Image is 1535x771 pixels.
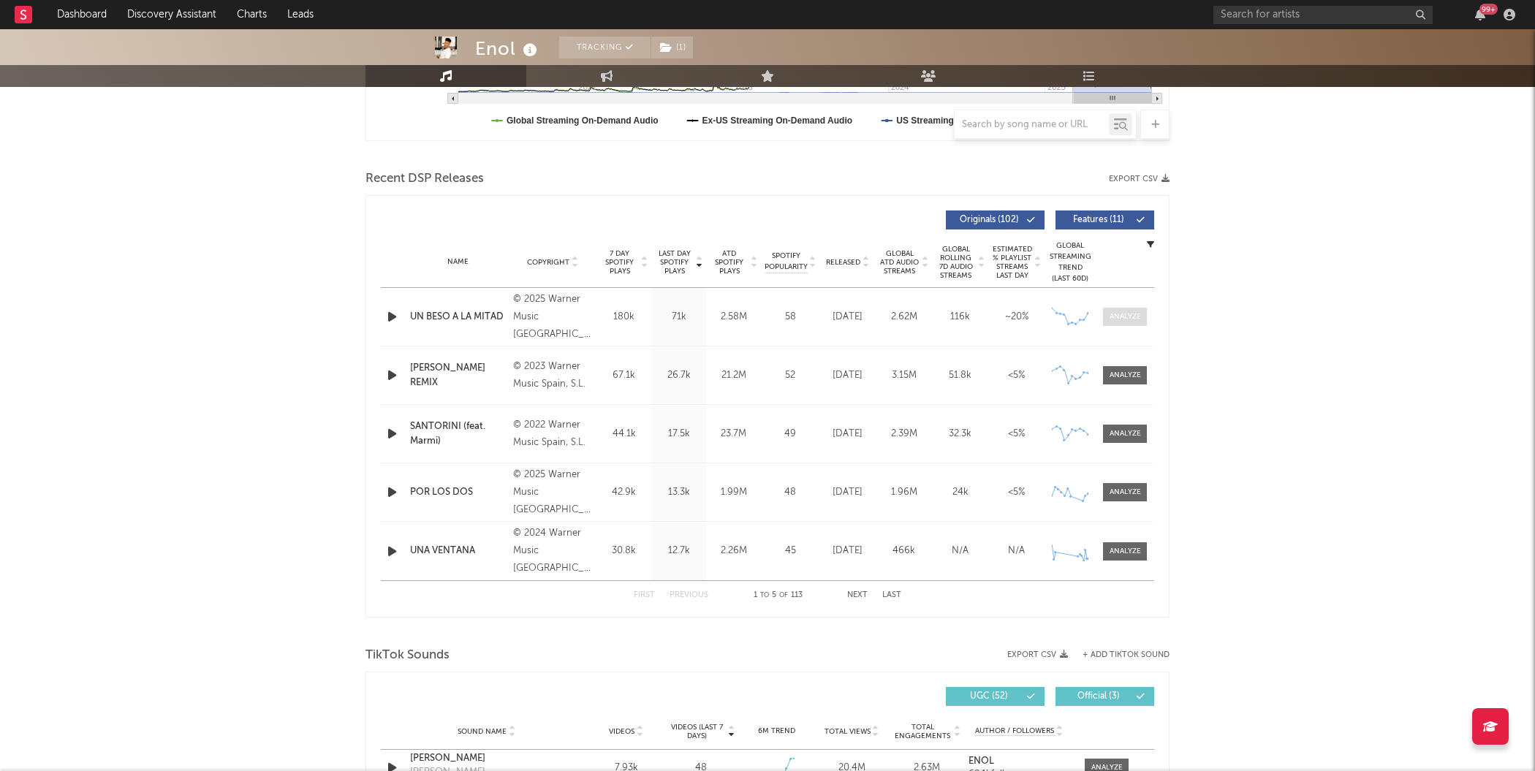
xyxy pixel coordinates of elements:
[410,310,506,324] a: UN BESO A LA MITAD
[955,692,1023,701] span: UGC ( 52 )
[710,544,757,558] div: 2.26M
[1479,4,1498,15] div: 99 +
[969,756,994,766] strong: ENOL
[1007,650,1068,659] button: Export CSV
[651,37,694,58] span: ( 1 )
[879,368,928,383] div: 3.15M
[823,485,872,500] div: [DATE]
[667,723,727,740] span: Videos (last 7 days)
[975,726,1054,736] span: Author / Followers
[1475,9,1485,20] button: 99+
[655,427,702,441] div: 17.5k
[365,647,450,664] span: TikTok Sounds
[513,525,593,577] div: © 2024 Warner Music [GEOGRAPHIC_DATA], S.L.
[743,726,811,737] div: 6M Trend
[527,258,569,267] span: Copyright
[410,257,506,267] div: Name
[765,368,816,383] div: 52
[365,170,484,188] span: Recent DSP Releases
[600,310,648,324] div: 180k
[600,427,648,441] div: 44.1k
[992,245,1032,280] span: Estimated % Playlist Streams Last Day
[879,544,928,558] div: 466k
[946,210,1045,229] button: Originals(102)
[879,310,928,324] div: 2.62M
[1048,240,1092,284] div: Global Streaming Trend (Last 60D)
[936,310,985,324] div: 116k
[655,249,694,276] span: Last Day Spotify Plays
[936,427,985,441] div: 32.3k
[823,544,872,558] div: [DATE]
[825,727,871,736] span: Total Views
[882,591,901,599] button: Last
[600,368,648,383] div: 67.1k
[936,485,985,500] div: 24k
[609,727,634,736] span: Videos
[738,587,818,604] div: 1 5 113
[655,310,702,324] div: 71k
[710,249,748,276] span: ATD Spotify Plays
[410,544,506,558] a: UNA VENTANA
[655,544,702,558] div: 12.7k
[410,361,506,390] div: [PERSON_NAME] REMIX
[936,245,976,280] span: Global Rolling 7D Audio Streams
[410,751,563,766] a: [PERSON_NAME]
[1055,210,1154,229] button: Features(11)
[710,485,757,500] div: 1.99M
[1065,216,1132,224] span: Features ( 11 )
[779,592,788,599] span: of
[936,544,985,558] div: N/A
[826,258,860,267] span: Released
[936,368,985,383] div: 51.8k
[1068,651,1170,659] button: + Add TikTok Sound
[600,544,648,558] div: 30.8k
[651,37,693,58] button: (1)
[823,427,872,441] div: [DATE]
[992,368,1041,383] div: <5%
[760,592,769,599] span: to
[879,249,920,276] span: Global ATD Audio Streams
[955,216,1023,224] span: Originals ( 102 )
[513,417,593,452] div: © 2022 Warner Music Spain, S.L.
[879,427,928,441] div: 2.39M
[823,310,872,324] div: [DATE]
[765,427,816,441] div: 49
[1109,175,1170,183] button: Export CSV
[710,310,757,324] div: 2.58M
[710,368,757,383] div: 21.2M
[893,723,952,740] span: Total Engagements
[955,119,1109,131] input: Search by song name or URL
[1083,651,1170,659] button: + Add TikTok Sound
[969,756,1070,767] a: ENOL
[559,37,651,58] button: Tracking
[600,485,648,500] div: 42.9k
[513,291,593,343] div: © 2025 Warner Music [GEOGRAPHIC_DATA], S.L.
[410,485,506,500] a: POR LOS DOS
[655,368,702,383] div: 26.7k
[710,427,757,441] div: 23.7M
[992,427,1041,441] div: <5%
[879,485,928,500] div: 1.96M
[823,368,872,383] div: [DATE]
[458,727,507,736] span: Sound Name
[765,310,816,324] div: 58
[992,485,1041,500] div: <5%
[1213,6,1433,24] input: Search for artists
[992,310,1041,324] div: ~ 20 %
[410,419,506,448] a: SANTORINI (feat. Marmi)
[946,687,1045,706] button: UGC(52)
[670,591,708,599] button: Previous
[1055,687,1154,706] button: Official(3)
[600,249,639,276] span: 7 Day Spotify Plays
[513,358,593,393] div: © 2023 Warner Music Spain, S.L.
[992,544,1041,558] div: N/A
[1065,692,1132,701] span: Official ( 3 )
[475,37,541,61] div: Enol
[765,544,816,558] div: 45
[765,251,808,273] span: Spotify Popularity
